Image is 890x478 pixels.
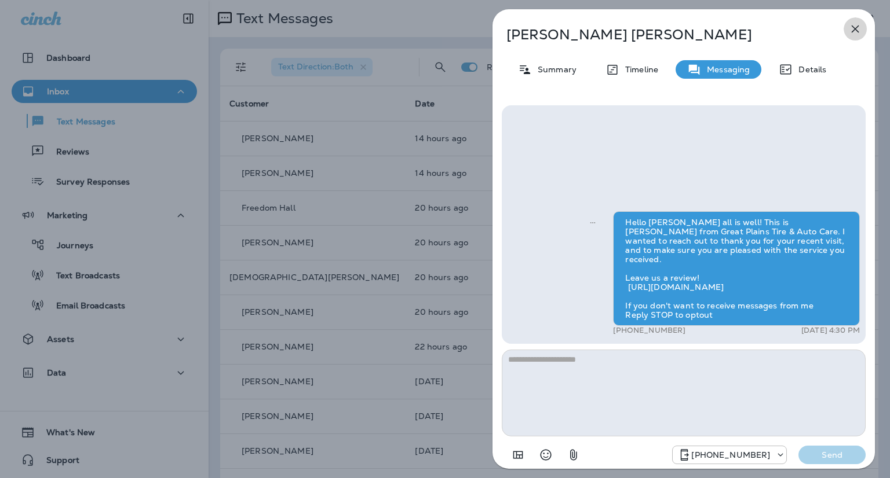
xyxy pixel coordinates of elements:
p: Summary [532,65,577,74]
p: Details [793,65,826,74]
div: +1 (918) 203-8556 [673,448,786,462]
p: Messaging [701,65,750,74]
button: Add in a premade template [506,443,530,466]
div: Hello [PERSON_NAME] all is well! This is [PERSON_NAME] from Great Plains Tire & Auto Care. I want... [613,211,860,326]
p: [PHONE_NUMBER] [613,326,685,335]
span: Sent [590,216,596,227]
p: [PHONE_NUMBER] [691,450,770,459]
p: [DATE] 4:30 PM [801,326,860,335]
p: Timeline [619,65,658,74]
button: Select an emoji [534,443,557,466]
p: [PERSON_NAME] [PERSON_NAME] [506,27,823,43]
